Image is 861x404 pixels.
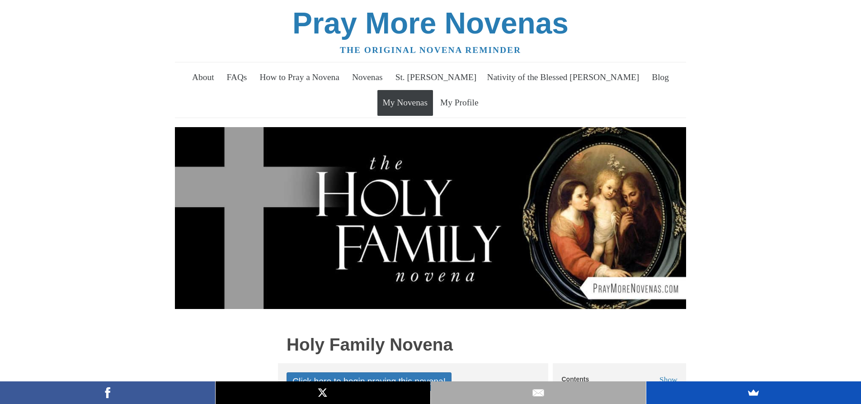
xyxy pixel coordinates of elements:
[340,45,521,55] a: The original novena reminder
[482,65,645,90] a: Nativity of the Blessed [PERSON_NAME]
[647,65,674,90] a: Blog
[562,376,589,383] h5: Contents
[175,127,686,309] img: Join in praying the Holy Family Novena
[221,65,252,90] a: FAQs
[747,386,760,399] img: SumoMe
[377,90,433,115] a: My Novenas
[287,335,540,355] h1: Holy Family Novena
[431,381,646,404] a: Email
[187,65,220,90] a: About
[532,386,545,399] img: Email
[390,65,482,90] a: St. [PERSON_NAME]
[659,375,678,384] span: Show
[316,386,329,399] img: X
[254,65,345,90] a: How to Pray a Novena
[292,6,569,40] a: Pray More Novenas
[287,372,452,391] a: Click here to begin praying this novena!
[347,65,388,90] a: Novenas
[435,90,484,115] a: My Profile
[101,386,114,399] img: Facebook
[216,381,431,404] a: X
